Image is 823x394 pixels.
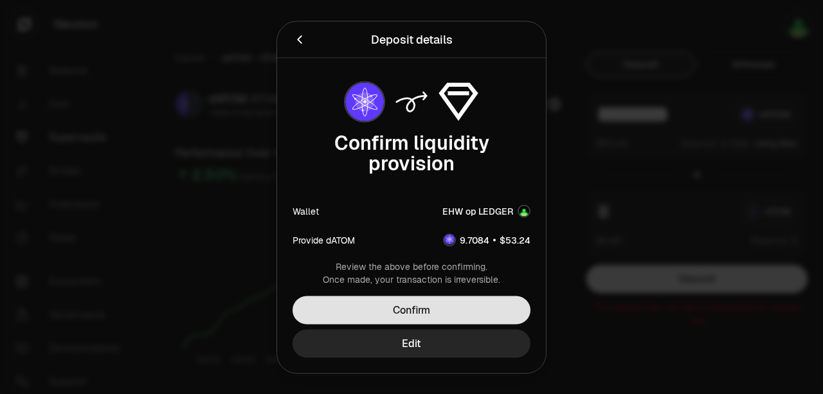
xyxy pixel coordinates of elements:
[371,30,453,48] div: Deposit details
[345,82,384,121] img: dATOM Logo
[293,30,307,48] button: Back
[293,329,530,357] button: Edit
[293,296,530,324] button: Confirm
[519,206,529,216] img: Account Image
[444,235,455,245] img: dATOM Logo
[293,233,355,246] div: Provide dATOM
[293,204,319,217] div: Wallet
[442,204,514,217] div: EHW op LEDGER
[293,260,530,285] div: Review the above before confirming. Once made, your transaction is irreversible.
[442,204,530,217] button: EHW op LEDGERAccount Image
[293,132,530,174] div: Confirm liquidity provision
